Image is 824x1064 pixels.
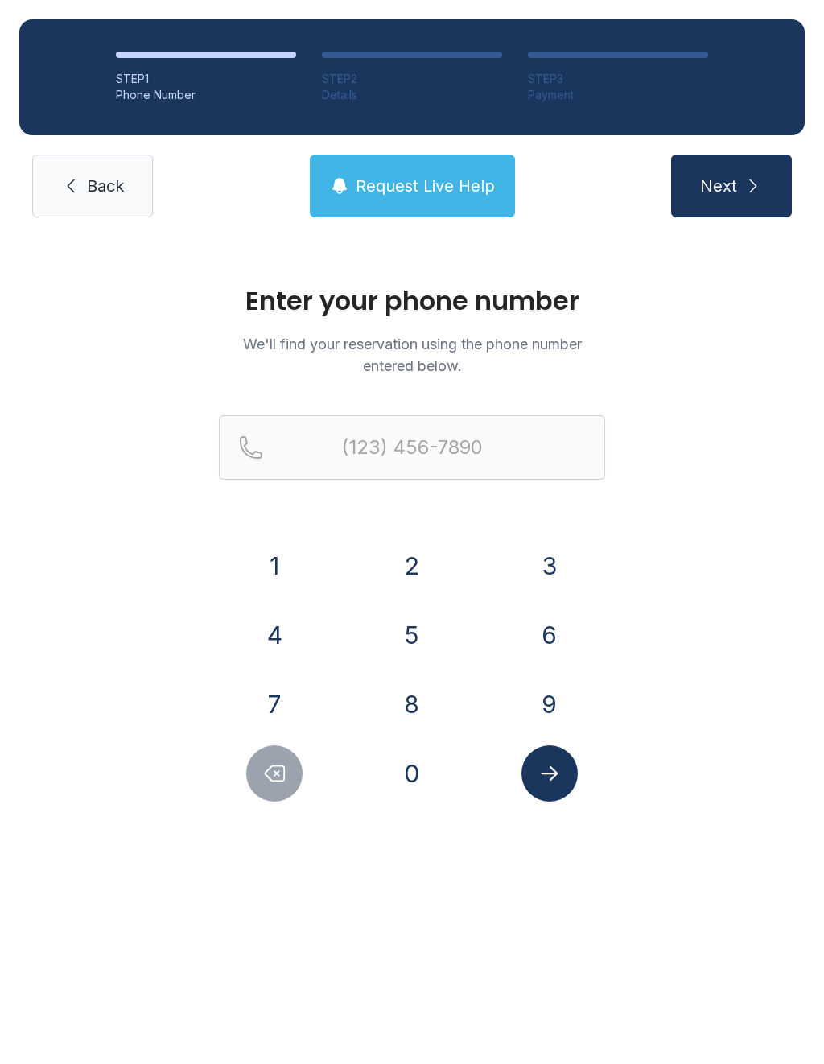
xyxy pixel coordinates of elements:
[528,71,708,87] div: STEP 3
[322,71,502,87] div: STEP 2
[521,607,578,663] button: 6
[528,87,708,103] div: Payment
[246,538,303,594] button: 1
[322,87,502,103] div: Details
[87,175,124,197] span: Back
[356,175,495,197] span: Request Live Help
[116,87,296,103] div: Phone Number
[219,333,605,377] p: We'll find your reservation using the phone number entered below.
[219,415,605,480] input: Reservation phone number
[116,71,296,87] div: STEP 1
[246,745,303,802] button: Delete number
[384,745,440,802] button: 0
[700,175,737,197] span: Next
[246,676,303,732] button: 7
[384,538,440,594] button: 2
[521,676,578,732] button: 9
[219,288,605,314] h1: Enter your phone number
[246,607,303,663] button: 4
[521,538,578,594] button: 3
[384,607,440,663] button: 5
[384,676,440,732] button: 8
[521,745,578,802] button: Submit lookup form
